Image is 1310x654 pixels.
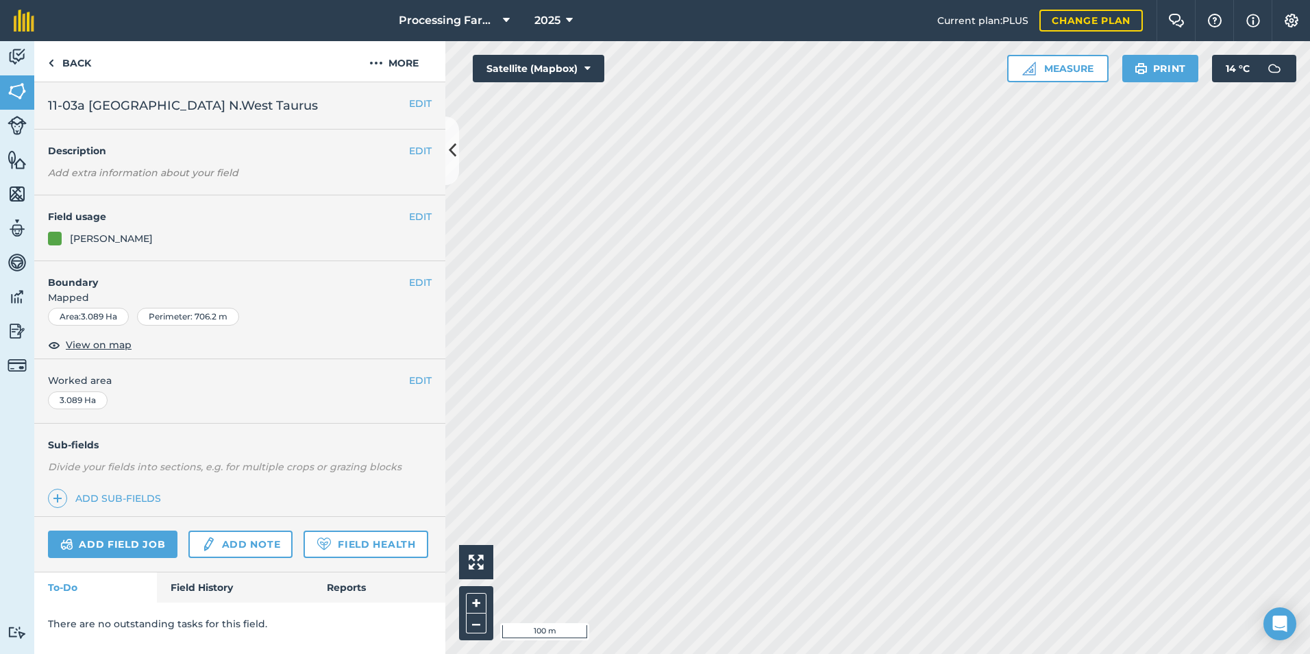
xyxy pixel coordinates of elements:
[409,96,432,111] button: EDIT
[1263,607,1296,640] div: Open Intercom Messenger
[48,209,409,224] h4: Field usage
[8,149,27,170] img: svg+xml;base64,PHN2ZyB4bWxucz0iaHR0cDovL3d3dy53My5vcmcvMjAwMC9zdmciIHdpZHRoPSI1NiIgaGVpZ2h0PSI2MC...
[343,41,445,82] button: More
[48,391,108,409] div: 3.089 Ha
[1212,55,1296,82] button: 14 °C
[8,321,27,341] img: svg+xml;base64,PD94bWwgdmVyc2lvbj0iMS4wIiBlbmNvZGluZz0idXRmLTgiPz4KPCEtLSBHZW5lcmF0b3I6IEFkb2JlIE...
[8,218,27,239] img: svg+xml;base64,PD94bWwgdmVyc2lvbj0iMS4wIiBlbmNvZGluZz0idXRmLTgiPz4KPCEtLSBHZW5lcmF0b3I6IEFkb2JlIE...
[313,572,445,603] a: Reports
[1261,55,1288,82] img: svg+xml;base64,PD94bWwgdmVyc2lvbj0iMS4wIiBlbmNvZGluZz0idXRmLTgiPz4KPCEtLSBHZW5lcmF0b3I6IEFkb2JlIE...
[409,373,432,388] button: EDIT
[70,231,153,246] div: [PERSON_NAME]
[473,55,604,82] button: Satellite (Mapbox)
[48,55,54,71] img: svg+xml;base64,PHN2ZyB4bWxucz0iaHR0cDovL3d3dy53My5vcmcvMjAwMC9zdmciIHdpZHRoPSI5IiBoZWlnaHQ9IjI0Ii...
[1007,55,1109,82] button: Measure
[1122,55,1199,82] button: Print
[304,531,428,558] a: Field Health
[8,81,27,101] img: svg+xml;base64,PHN2ZyB4bWxucz0iaHR0cDovL3d3dy53My5vcmcvMjAwMC9zdmciIHdpZHRoPSI1NiIgaGVpZ2h0PSI2MC...
[8,47,27,67] img: svg+xml;base64,PD94bWwgdmVyc2lvbj0iMS4wIiBlbmNvZGluZz0idXRmLTgiPz4KPCEtLSBHZW5lcmF0b3I6IEFkb2JlIE...
[1283,14,1300,27] img: A cog icon
[48,96,318,115] span: 11-03a [GEOGRAPHIC_DATA] N.West Taurus
[8,626,27,639] img: svg+xml;base64,PD94bWwgdmVyc2lvbj0iMS4wIiBlbmNvZGluZz0idXRmLTgiPz4KPCEtLSBHZW5lcmF0b3I6IEFkb2JlIE...
[1168,14,1185,27] img: Two speech bubbles overlapping with the left bubble in the forefront
[1246,12,1260,29] img: svg+xml;base64,PHN2ZyB4bWxucz0iaHR0cDovL3d3dy53My5vcmcvMjAwMC9zdmciIHdpZHRoPSIxNyIgaGVpZ2h0PSIxNy...
[8,184,27,204] img: svg+xml;base64,PHN2ZyB4bWxucz0iaHR0cDovL3d3dy53My5vcmcvMjAwMC9zdmciIHdpZHRoPSI1NiIgaGVpZ2h0PSI2MC...
[53,490,62,507] img: svg+xml;base64,PHN2ZyB4bWxucz0iaHR0cDovL3d3dy53My5vcmcvMjAwMC9zdmciIHdpZHRoPSIxNCIgaGVpZ2h0PSIyNC...
[188,531,293,558] a: Add note
[8,252,27,273] img: svg+xml;base64,PD94bWwgdmVyc2lvbj0iMS4wIiBlbmNvZGluZz0idXRmLTgiPz4KPCEtLSBHZW5lcmF0b3I6IEFkb2JlIE...
[466,614,486,633] button: –
[48,337,60,353] img: svg+xml;base64,PHN2ZyB4bWxucz0iaHR0cDovL3d3dy53My5vcmcvMjAwMC9zdmciIHdpZHRoPSIxOCIgaGVpZ2h0PSIyNC...
[34,437,445,452] h4: Sub-fields
[34,261,409,290] h4: Boundary
[1207,14,1223,27] img: A question mark icon
[14,10,34,32] img: fieldmargin Logo
[1039,10,1143,32] a: Change plan
[469,555,484,570] img: Four arrows, one pointing top left, one top right, one bottom right and the last bottom left
[34,572,157,603] a: To-Do
[48,461,401,473] em: Divide your fields into sections, e.g. for multiple crops or grazing blocks
[466,593,486,614] button: +
[1022,62,1036,75] img: Ruler icon
[60,536,73,553] img: svg+xml;base64,PD94bWwgdmVyc2lvbj0iMS4wIiBlbmNvZGluZz0idXRmLTgiPz4KPCEtLSBHZW5lcmF0b3I6IEFkb2JlIE...
[48,373,432,388] span: Worked area
[34,290,445,305] span: Mapped
[8,356,27,375] img: svg+xml;base64,PD94bWwgdmVyc2lvbj0iMS4wIiBlbmNvZGluZz0idXRmLTgiPz4KPCEtLSBHZW5lcmF0b3I6IEFkb2JlIE...
[137,308,239,326] div: Perimeter : 706.2 m
[201,536,216,553] img: svg+xml;base64,PD94bWwgdmVyc2lvbj0iMS4wIiBlbmNvZGluZz0idXRmLTgiPz4KPCEtLSBHZW5lcmF0b3I6IEFkb2JlIE...
[534,12,560,29] span: 2025
[48,616,432,631] p: There are no outstanding tasks for this field.
[48,337,132,353] button: View on map
[937,13,1028,28] span: Current plan : PLUS
[399,12,497,29] span: Processing Farms
[48,167,238,179] em: Add extra information about your field
[48,308,129,326] div: Area : 3.089 Ha
[409,143,432,158] button: EDIT
[48,489,166,508] a: Add sub-fields
[1135,60,1148,77] img: svg+xml;base64,PHN2ZyB4bWxucz0iaHR0cDovL3d3dy53My5vcmcvMjAwMC9zdmciIHdpZHRoPSIxOSIgaGVpZ2h0PSIyNC...
[48,143,432,158] h4: Description
[34,41,105,82] a: Back
[8,116,27,135] img: svg+xml;base64,PD94bWwgdmVyc2lvbj0iMS4wIiBlbmNvZGluZz0idXRmLTgiPz4KPCEtLSBHZW5lcmF0b3I6IEFkb2JlIE...
[157,572,312,603] a: Field History
[8,287,27,307] img: svg+xml;base64,PD94bWwgdmVyc2lvbj0iMS4wIiBlbmNvZGluZz0idXRmLTgiPz4KPCEtLSBHZW5lcmF0b3I6IEFkb2JlIE...
[1226,55,1250,82] span: 14 ° C
[409,275,432,290] button: EDIT
[66,337,132,352] span: View on map
[48,531,177,558] a: Add field job
[409,209,432,224] button: EDIT
[369,55,383,71] img: svg+xml;base64,PHN2ZyB4bWxucz0iaHR0cDovL3d3dy53My5vcmcvMjAwMC9zdmciIHdpZHRoPSIyMCIgaGVpZ2h0PSIyNC...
